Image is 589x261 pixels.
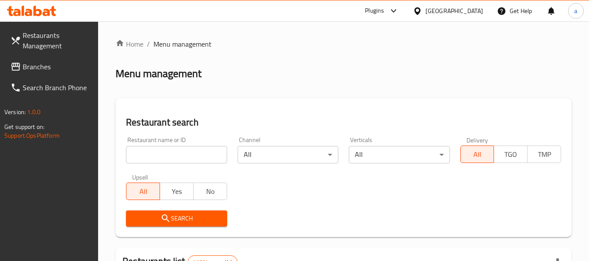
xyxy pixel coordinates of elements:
span: Search Branch Phone [23,82,92,93]
span: Menu management [153,39,211,49]
span: Restaurants Management [23,30,92,51]
button: No [193,183,227,200]
span: All [464,148,491,161]
button: Yes [160,183,194,200]
a: Support.OpsPlatform [4,130,60,141]
span: No [197,185,224,198]
nav: breadcrumb [116,39,572,49]
div: All [238,146,338,163]
a: Restaurants Management [3,25,99,56]
span: Version: [4,106,26,118]
button: TGO [494,146,528,163]
button: Search [126,210,227,227]
label: Delivery [466,137,488,143]
a: Search Branch Phone [3,77,99,98]
span: 1.0.0 [27,106,41,118]
h2: Restaurant search [126,116,561,129]
h2: Menu management [116,67,201,81]
span: All [130,185,157,198]
div: Plugins [365,6,384,16]
div: [GEOGRAPHIC_DATA] [426,6,483,16]
span: Branches [23,61,92,72]
div: All [349,146,449,163]
span: Get support on: [4,121,44,132]
label: Upsell [132,174,148,180]
span: Yes [163,185,190,198]
button: All [126,183,160,200]
a: Home [116,39,143,49]
span: TMP [531,148,558,161]
button: TMP [527,146,561,163]
span: a [574,6,577,16]
input: Search for restaurant name or ID.. [126,146,227,163]
span: Search [133,213,220,224]
a: Branches [3,56,99,77]
span: TGO [497,148,524,161]
button: All [460,146,494,163]
li: / [147,39,150,49]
